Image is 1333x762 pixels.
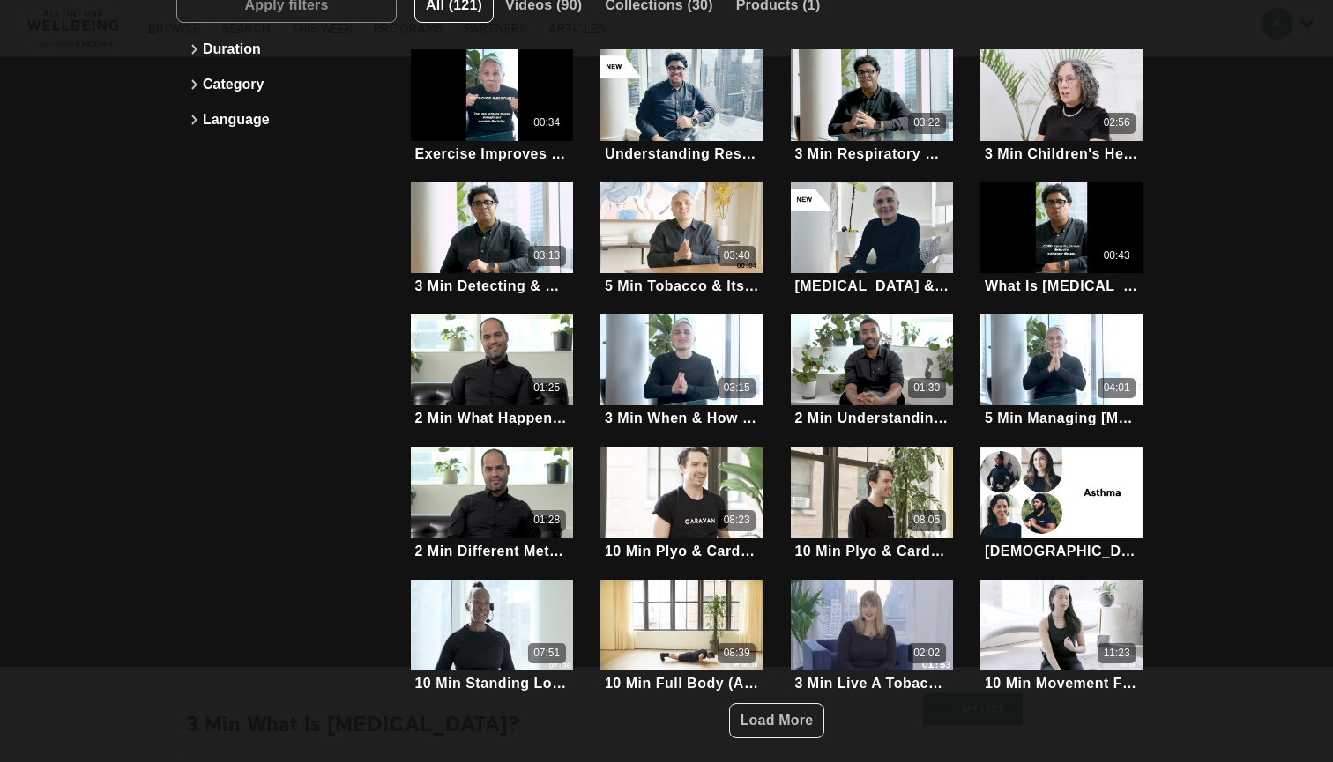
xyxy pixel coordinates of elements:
[724,381,750,396] div: 03:15
[533,513,560,528] div: 01:28
[411,49,573,164] a: Exercise Improves Lung Health (Highlight)00:34Exercise Improves Lung Health (Highlight)
[985,277,1139,294] div: What Is [MEDICAL_DATA]? (Highlight)
[729,703,825,738] button: Load More
[600,49,763,164] a: Understanding Respiratory Health & ConditionsUnderstanding Respiratory Health & Conditions
[605,410,759,426] div: 3 Min When & How To Use An [MEDICAL_DATA] Correctly
[600,580,763,694] a: 10 Min Full Body (Advanced)08:3910 Min Full Body (Advanced)
[414,410,569,426] div: 2 Min What Happens When You Quit Smoking?
[794,543,949,559] div: 10 Min Plyo & Cardio (Advanced)
[1104,115,1130,130] div: 02:56
[791,314,953,429] a: 2 Min Understanding The Link Between Allergies & Asthma01:302 Min Understanding The Link Between ...
[791,580,953,694] a: 3 Min Live A Tobacco-Free Life Long-Term02:023 Min Live A Tobacco-Free Life Long-Term
[724,513,750,528] div: 08:23
[980,49,1143,164] a: 3 Min Children's Health- Asthma02:563 Min Children's Health- [MEDICAL_DATA]
[605,543,759,559] div: 10 Min Plyo & Cardio (Beginner)
[1104,381,1130,396] div: 04:01
[185,67,388,102] button: Category
[411,447,573,561] a: 2 Min Different Methods To Quit Smoking01:282 Min Different Methods To Quit Smoking
[980,580,1143,694] a: 10 Min Movement For Sleep11:2310 Min Movement For Sleep
[724,248,750,263] div: 03:40
[791,447,953,561] a: 10 Min Plyo & Cardio (Advanced)08:0510 Min Plyo & Cardio (Advanced)
[1104,646,1130,661] div: 11:23
[533,381,560,396] div: 01:25
[913,513,940,528] div: 08:05
[600,447,763,561] a: 10 Min Plyo & Cardio (Beginner)08:2310 Min Plyo & Cardio (Beginner)
[600,182,763,297] a: 5 Min Tobacco & Its Health Risks03:405 Min Tobacco & Its Health Risks
[985,675,1139,692] div: 10 Min Movement For Sleep
[185,32,388,67] button: Duration
[605,675,759,692] div: 10 Min Full Body (Advanced)
[794,410,949,426] div: 2 Min Understanding The Link Between [MEDICAL_DATA] & [MEDICAL_DATA]
[794,675,949,692] div: 3 Min Live A Tobacco-Free Life Long-Term
[411,182,573,297] a: 3 Min Detecting & Preventing Lung Cancer03:133 Min Detecting & Preventing [MEDICAL_DATA]
[414,277,569,294] div: 3 Min Detecting & Preventing [MEDICAL_DATA]
[980,447,1143,561] a: Asthma[DEMOGRAPHIC_DATA]
[913,646,940,661] div: 02:02
[791,49,953,164] a: 3 Min Respiratory Health & Exercise03:223 Min Respiratory Health & Exercise
[411,580,573,694] a: 10 Min Standing Low Impact Cardio07:5110 Min Standing Low Impact Cardio
[985,410,1139,426] div: 5 Min Managing [MEDICAL_DATA] Symptoms
[794,277,949,294] div: [MEDICAL_DATA] & [DEMOGRAPHIC_DATA] Management
[985,543,1139,559] div: [DEMOGRAPHIC_DATA]
[741,713,814,728] span: Load More
[600,314,763,429] a: 3 Min When & How To Use An Inhaler Correctly03:153 Min When & How To Use An [MEDICAL_DATA] Correctly
[605,277,759,294] div: 5 Min Tobacco & Its Health Risks
[980,314,1143,429] a: 5 Min Managing COPD Symptoms04:015 Min Managing [MEDICAL_DATA] Symptoms
[913,381,940,396] div: 01:30
[913,115,940,130] div: 03:22
[414,543,569,559] div: 2 Min Different Methods To Quit Smoking
[414,145,569,162] div: Exercise Improves Lung Health (Highlight)
[411,314,573,429] a: 2 Min What Happens When You Quit Smoking?01:252 Min What Happens When You Quit Smoking?
[985,145,1139,162] div: 3 Min Children's Health- [MEDICAL_DATA]
[533,646,560,661] div: 07:51
[1104,248,1130,263] div: 00:43
[794,145,949,162] div: 3 Min Respiratory Health & Exercise
[724,646,750,661] div: 08:39
[414,675,569,692] div: 10 Min Standing Low Impact Cardio
[533,115,560,130] div: 00:34
[980,182,1143,297] a: What Is COPD? (Highlight)00:43What Is [MEDICAL_DATA]? (Highlight)
[791,182,953,297] a: COPD & Asthma Management[MEDICAL_DATA] & [DEMOGRAPHIC_DATA] Management
[533,248,560,263] div: 03:13
[185,102,388,137] button: Language
[605,145,759,162] div: Understanding Respiratory Health & Conditions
